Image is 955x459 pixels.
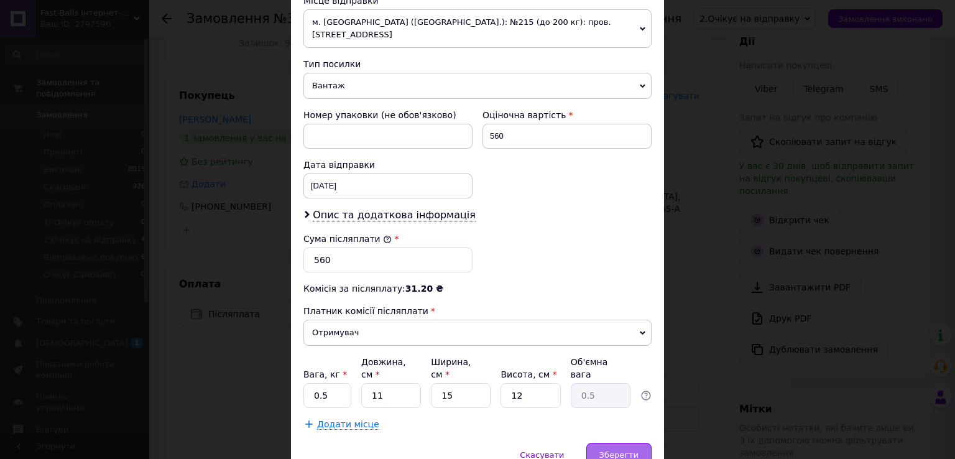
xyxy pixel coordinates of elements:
[405,284,443,294] span: 31.20 ₴
[303,306,428,316] span: Платник комісії післяплати
[317,419,379,430] span: Додати місце
[303,59,361,69] span: Тип посилки
[431,357,471,379] label: Ширина, см
[303,73,652,99] span: Вантаж
[482,109,652,121] div: Оціночна вартість
[303,9,652,48] span: м. [GEOGRAPHIC_DATA] ([GEOGRAPHIC_DATA].): №215 (до 200 кг): пров. [STREET_ADDRESS]
[303,109,473,121] div: Номер упаковки (не обов'язково)
[501,369,556,379] label: Висота, см
[303,282,652,295] div: Комісія за післяплату:
[361,357,406,379] label: Довжина, см
[313,209,476,221] span: Опис та додаткова інформація
[303,159,473,171] div: Дата відправки
[571,356,630,381] div: Об'ємна вага
[303,320,652,346] span: Отримувач
[303,234,392,244] label: Сума післяплати
[303,369,347,379] label: Вага, кг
